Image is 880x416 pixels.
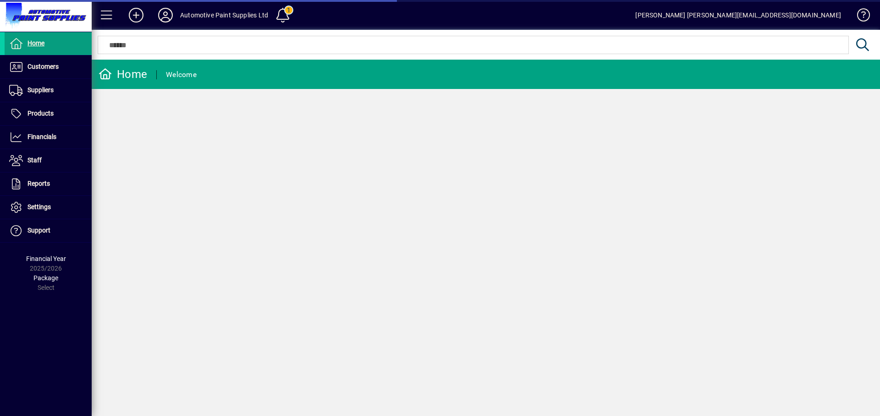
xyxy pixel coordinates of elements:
[27,203,51,211] span: Settings
[5,219,92,242] a: Support
[27,110,54,117] span: Products
[5,79,92,102] a: Suppliers
[5,102,92,125] a: Products
[27,86,54,94] span: Suppliers
[27,156,42,164] span: Staff
[27,133,56,140] span: Financials
[5,196,92,219] a: Settings
[151,7,180,23] button: Profile
[27,63,59,70] span: Customers
[5,149,92,172] a: Staff
[33,274,58,282] span: Package
[635,8,841,22] div: [PERSON_NAME] [PERSON_NAME][EMAIL_ADDRESS][DOMAIN_NAME]
[5,172,92,195] a: Reports
[5,55,92,78] a: Customers
[5,126,92,149] a: Financials
[27,39,44,47] span: Home
[166,67,197,82] div: Welcome
[850,2,869,32] a: Knowledge Base
[26,255,66,262] span: Financial Year
[99,67,147,82] div: Home
[121,7,151,23] button: Add
[27,227,50,234] span: Support
[180,8,268,22] div: Automotive Paint Supplies Ltd
[27,180,50,187] span: Reports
